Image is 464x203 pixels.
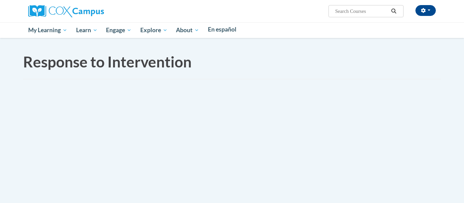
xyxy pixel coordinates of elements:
[389,7,399,15] button: Search
[415,5,436,16] button: Account Settings
[28,5,104,17] img: Cox Campus
[140,26,167,34] span: Explore
[72,22,102,38] a: Learn
[203,22,241,37] a: En español
[106,26,131,34] span: Engage
[28,8,104,14] a: Cox Campus
[335,7,389,15] input: Search Courses
[172,22,204,38] a: About
[23,53,192,70] span: Response to Intervention
[28,26,67,34] span: My Learning
[18,22,446,38] div: Main menu
[208,26,236,33] span: En español
[76,26,97,34] span: Learn
[24,22,72,38] a: My Learning
[102,22,136,38] a: Engage
[136,22,172,38] a: Explore
[176,26,199,34] span: About
[391,9,397,14] i: 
